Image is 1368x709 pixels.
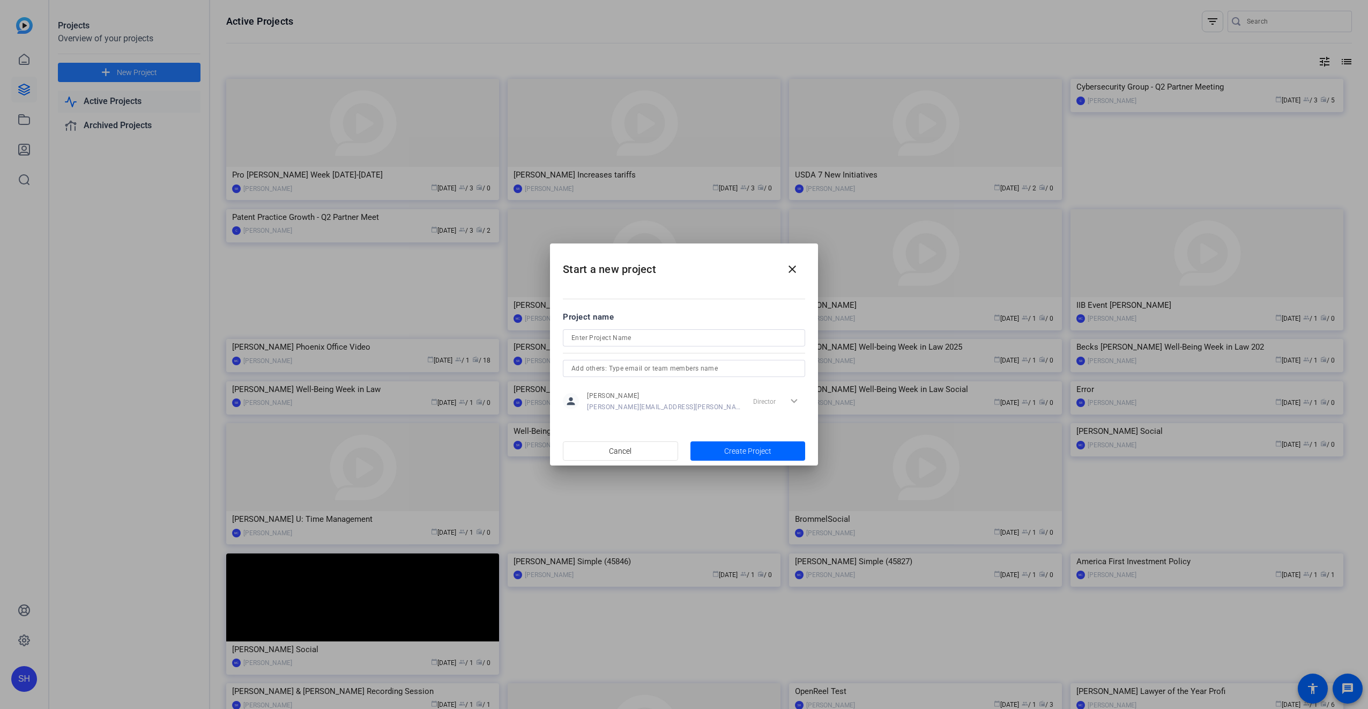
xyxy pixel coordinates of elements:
[690,441,806,461] button: Create Project
[563,393,579,409] mat-icon: person
[550,243,818,287] h2: Start a new project
[563,311,805,323] div: Project name
[571,331,797,344] input: Enter Project Name
[724,446,771,457] span: Create Project
[563,441,678,461] button: Cancel
[587,403,741,411] span: [PERSON_NAME][EMAIL_ADDRESS][PERSON_NAME][PERSON_NAME][DOMAIN_NAME]
[786,263,799,276] mat-icon: close
[587,392,741,400] span: [PERSON_NAME]
[609,441,631,461] span: Cancel
[571,362,797,375] input: Add others: Type email or team members name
